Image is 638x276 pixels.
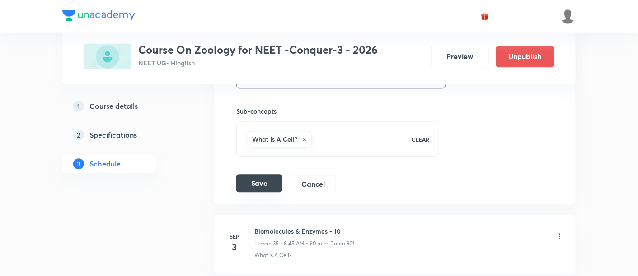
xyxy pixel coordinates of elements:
[73,129,84,140] p: 2
[225,232,244,240] h6: Sep
[252,134,297,144] h6: What Is A Cell?
[138,58,378,68] p: NEET UG • Hinglish
[138,43,378,56] h3: Course On Zoology for NEET -Conquer-3 - 2026
[478,9,492,23] button: avatar
[62,10,135,23] a: Company Logo
[84,43,131,69] img: 346FFF83-C894-4D77-B32B-C6AFECB3094D_plus.png
[73,101,84,111] p: 1
[431,46,489,67] button: Preview
[560,9,576,24] img: Mustafa kamal
[73,158,84,169] p: 3
[290,175,336,193] button: Cancel
[89,101,138,111] h5: Course details
[254,251,291,259] p: What Is A Cell?
[236,174,282,192] button: Save
[62,126,185,144] a: 2Specifications
[412,135,430,143] p: CLEAR
[89,158,121,169] h5: Schedule
[62,10,135,21] img: Company Logo
[225,240,244,254] h4: 3
[481,12,489,20] img: avatar
[327,239,354,248] p: • Room 301
[496,46,554,67] button: Unpublish
[254,226,354,236] h6: Biomolecules & Enzymes - 10
[236,106,439,116] h6: Sub-concepts
[89,129,137,140] h5: Specifications
[254,239,327,248] p: Lesson 35 • 8:45 AM • 90 min
[62,97,185,115] a: 1Course details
